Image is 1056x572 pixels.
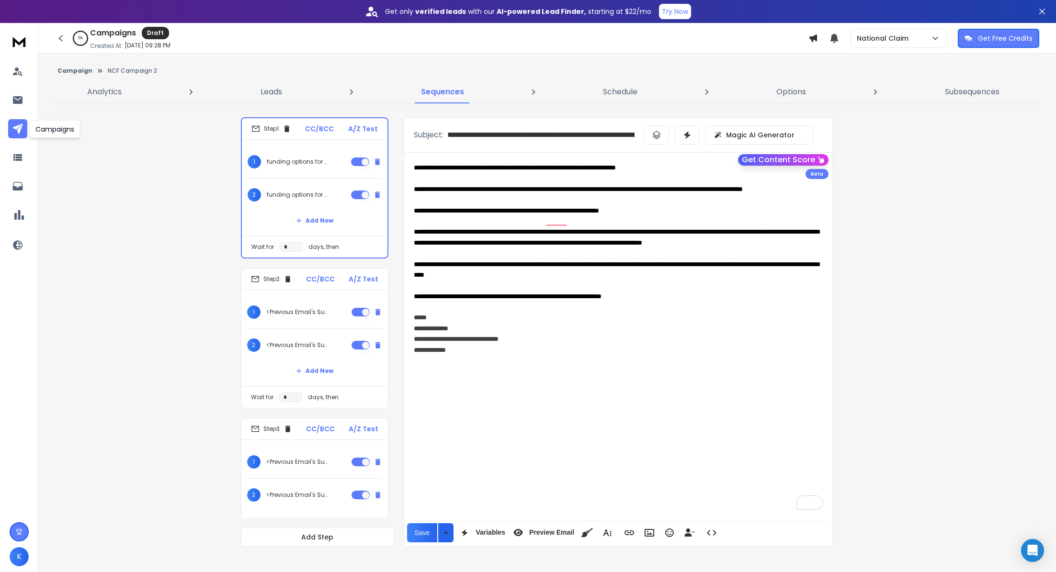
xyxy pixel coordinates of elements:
[620,523,638,542] button: Insert Link (⌘K)
[251,393,273,401] p: Wait for
[421,86,464,98] p: Sequences
[251,425,292,433] div: Step 3
[248,155,261,168] span: 1
[241,418,388,537] li: Step3CC/BCCA/Z Test1<Previous Email's Subject>2<Previous Email's Subject>Add New
[247,455,261,469] span: 1
[125,42,170,49] p: [DATE] 09:28 PM
[29,120,80,138] div: Campaigns
[527,528,576,537] span: Preview Email
[349,274,378,284] p: A/Z Test
[108,67,157,75] p: NCF Campaign 2
[415,80,470,103] a: Sequences
[640,523,659,542] button: Insert Image (⌘P)
[288,211,341,230] button: Add New
[308,243,339,251] p: days, then
[78,35,83,41] p: 0 %
[497,7,586,16] strong: AI-powered Lead Finder,
[142,27,169,39] div: Draft
[81,80,127,103] a: Analytics
[771,80,812,103] a: Options
[681,523,699,542] button: Insert Unsubscribe Link
[660,523,679,542] button: Emoticons
[266,458,328,466] p: <Previous Email's Subject>
[251,124,291,133] div: Step 1
[958,29,1039,48] button: Get Free Credits
[266,491,328,499] p: <Previous Email's Subject>
[261,86,282,98] p: Leads
[598,523,616,542] button: More Text
[306,424,335,434] p: CC/BCC
[776,86,806,98] p: Options
[241,268,388,408] li: Step2CC/BCCA/Z Test1<Previous Email's Subject>2<Previous Email's Subject>Add NewWait fordays, then
[251,275,292,283] div: Step 2
[703,523,721,542] button: Code View
[659,4,691,19] button: Try Now
[662,7,688,16] p: Try Now
[306,274,335,284] p: CC/BCC
[10,547,29,566] button: K
[247,488,261,502] span: 2
[597,80,643,103] a: Schedule
[945,86,999,98] p: Subsequences
[726,130,795,140] p: Magic AI Generator
[509,523,576,542] button: Preview Email
[247,338,261,352] span: 2
[241,527,394,547] button: Add Step
[248,188,261,202] span: 2
[1021,539,1044,562] div: Open Intercom Messenger
[978,34,1033,43] p: Get Free Credits
[90,27,136,39] h1: Campaigns
[90,42,123,50] p: Created At:
[288,361,341,381] button: Add New
[939,80,1005,103] a: Subsequences
[857,34,912,43] p: National Claim
[288,511,341,530] button: Add New
[87,86,122,98] p: Analytics
[305,124,334,134] p: CC/BCC
[57,67,92,75] button: Campaign
[705,125,813,145] button: Magic AI Generator
[414,129,443,141] p: Subject:
[404,153,832,519] div: To enrich screen reader interactions, please activate Accessibility in Grammarly extension settings
[474,528,507,537] span: Variables
[266,308,328,316] p: <Previous Email's Subject>
[407,523,438,542] button: Save
[267,158,328,166] p: funding options for {{companyName}} | {{companyName}}’s job funding | faster cash flow for {{comp...
[255,80,288,103] a: Leads
[455,523,507,542] button: Variables
[241,117,388,258] li: Step1CC/BCCA/Z Test1funding options for {{companyName}} | {{companyName}}’s job funding | faster ...
[266,341,328,349] p: <Previous Email's Subject>
[267,191,328,199] p: funding options for {{companyName}} | {{companyName}}’s job funding | faster cash flow for {{comp...
[251,243,274,251] p: Wait for
[603,86,637,98] p: Schedule
[385,7,651,16] p: Get only with our starting at $22/mo
[308,393,339,401] p: days, then
[348,124,378,134] p: A/Z Test
[247,305,261,319] span: 1
[806,169,829,179] div: Beta
[349,424,378,434] p: A/Z Test
[738,154,829,166] button: Get Content Score
[578,523,596,542] button: Clean HTML
[10,33,29,50] img: logo
[415,7,466,16] strong: verified leads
